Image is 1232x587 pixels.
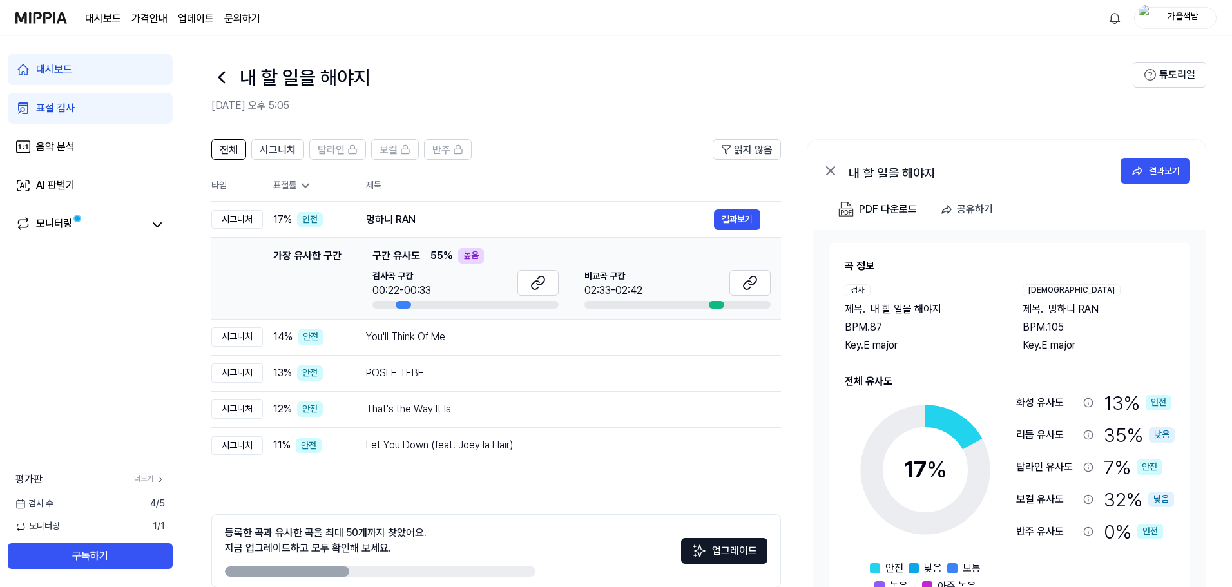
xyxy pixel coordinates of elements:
div: 공유하기 [957,201,993,218]
a: 음악 분석 [8,131,173,162]
span: 보컬 [380,142,398,158]
span: 14 % [273,329,293,345]
div: 안전 [1137,459,1162,475]
h1: 내 할 일을 해야지 [240,64,371,91]
div: 가장 유사한 구간 [273,248,342,309]
span: 17 % [273,212,292,227]
div: 7 % [1104,454,1162,481]
button: 공유하기 [935,197,1003,222]
div: 보컬 유사도 [1016,492,1078,507]
button: profile가을색밤 [1134,7,1217,29]
img: 알림 [1107,10,1122,26]
button: 결과보기 [1121,158,1190,184]
div: 표절 검사 [36,101,75,116]
div: 안전 [1146,395,1171,410]
div: 시그니처 [211,210,263,229]
div: 35 % [1104,421,1175,448]
h2: 전체 유사도 [845,374,1175,389]
div: That's the Way It Is [366,401,760,417]
div: 탑라인 유사도 [1016,459,1078,475]
div: 내 할 일을 해야지 [849,163,1106,178]
span: 비교곡 구간 [584,270,642,283]
span: 검사 수 [15,497,53,510]
a: 모니터링 [15,216,144,234]
div: [DEMOGRAPHIC_DATA] [1023,284,1121,296]
div: 등록한 곡과 유사한 곡을 최대 50개까지 찾았어요. 지금 업그레이드하고 모두 확인해 보세요. [225,525,427,556]
div: 시그니처 [211,436,263,456]
div: Let You Down (feat. Joey la Flair) [366,438,760,453]
div: 표절률 [273,179,345,192]
span: 낮음 [924,561,942,576]
div: 화성 유사도 [1016,395,1078,410]
div: 낮음 [1149,427,1175,443]
span: 읽지 않음 [734,142,773,158]
span: 제목 . [1023,302,1043,317]
div: 음악 분석 [36,139,75,155]
button: 반주 [424,139,472,160]
div: 00:22-00:33 [372,283,431,298]
span: 전체 [220,142,238,158]
span: 55 % [430,248,453,264]
div: 안전 [297,212,323,227]
span: 안전 [885,561,903,576]
div: 대시보드 [36,62,72,77]
span: 제목 . [845,302,865,317]
div: BPM. 87 [845,320,997,335]
div: 모니터링 [36,216,72,234]
button: 보컬 [371,139,419,160]
button: 튜토리얼 [1133,62,1206,88]
span: 시그니처 [260,142,296,158]
span: 11 % [273,438,291,453]
a: 가격안내 [131,11,168,26]
span: 내 할 일을 해야지 [871,302,941,317]
div: 높음 [458,248,484,264]
div: 반주 유사도 [1016,524,1078,539]
div: 시그니처 [211,399,263,419]
span: 멍하니 RAN [1048,302,1099,317]
a: 표절 검사 [8,93,173,124]
div: 안전 [297,365,323,381]
div: 시그니처 [211,363,263,383]
div: 가을색밤 [1158,10,1208,24]
div: 32 % [1104,486,1174,513]
a: AI 판별기 [8,170,173,201]
div: 결과보기 [1149,164,1180,178]
span: 반주 [432,142,450,158]
span: 4 / 5 [150,497,165,510]
h2: 곡 정보 [845,258,1175,274]
button: 전체 [211,139,246,160]
span: 검사곡 구간 [372,270,431,283]
div: 0 % [1104,518,1163,545]
button: 결과보기 [714,209,760,230]
div: 13 % [1104,389,1171,416]
div: Key. E major [1023,338,1175,353]
div: 안전 [298,329,323,345]
div: 시그니처 [211,327,263,347]
div: 멍하니 RAN [366,212,714,227]
th: 제목 [366,170,781,201]
button: 구독하기 [8,543,173,569]
button: 시그니처 [251,139,304,160]
span: 1 / 1 [153,520,165,533]
img: Sparkles [691,543,707,559]
th: 타입 [211,170,263,202]
a: 문의하기 [224,11,260,26]
div: 02:33-02:42 [584,283,642,298]
div: You'll Think Of Me [366,329,760,345]
div: 17 [903,452,947,487]
button: 읽지 않음 [713,139,781,160]
button: PDF 다운로드 [836,197,919,222]
span: % [927,456,947,483]
span: 탑라인 [318,142,345,158]
div: PDF 다운로드 [859,201,917,218]
a: 대시보드 [8,54,173,85]
img: PDF Download [838,202,854,217]
div: AI 판별기 [36,178,75,193]
div: Key. E major [845,338,997,353]
span: 모니터링 [15,520,60,533]
span: 보통 [963,561,981,576]
div: 안전 [1137,524,1163,539]
span: 구간 유사도 [372,248,420,264]
button: 탑라인 [309,139,366,160]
